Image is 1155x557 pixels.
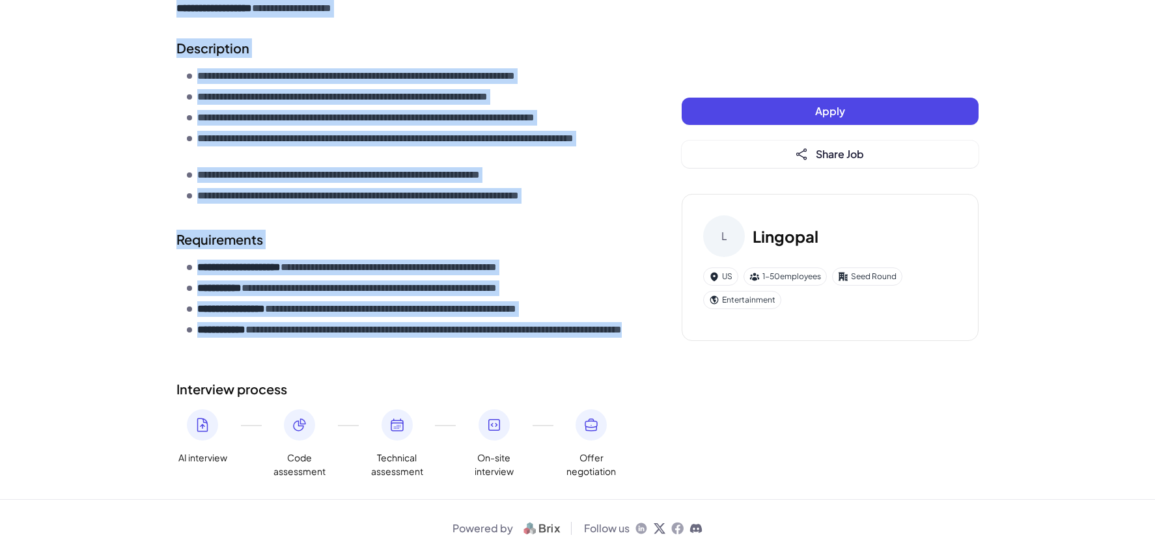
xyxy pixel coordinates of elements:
[815,104,845,118] span: Apply
[468,451,520,478] span: On-site interview
[744,267,827,286] div: 1-50 employees
[371,451,423,478] span: Technical assessment
[176,230,630,249] h2: Requirements
[703,291,781,309] div: Entertainment
[176,38,630,58] h2: Description
[452,521,513,536] span: Powered by
[584,521,630,536] span: Follow us
[178,451,227,465] span: AI interview
[816,147,864,161] span: Share Job
[176,379,630,399] h2: Interview process
[703,267,738,286] div: US
[273,451,326,478] span: Code assessment
[518,521,566,536] img: logo
[753,224,818,248] h3: Lingopal
[682,141,979,168] button: Share Job
[832,267,902,286] div: Seed Round
[565,451,617,478] span: Offer negotiation
[682,98,979,125] button: Apply
[703,215,745,257] div: L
